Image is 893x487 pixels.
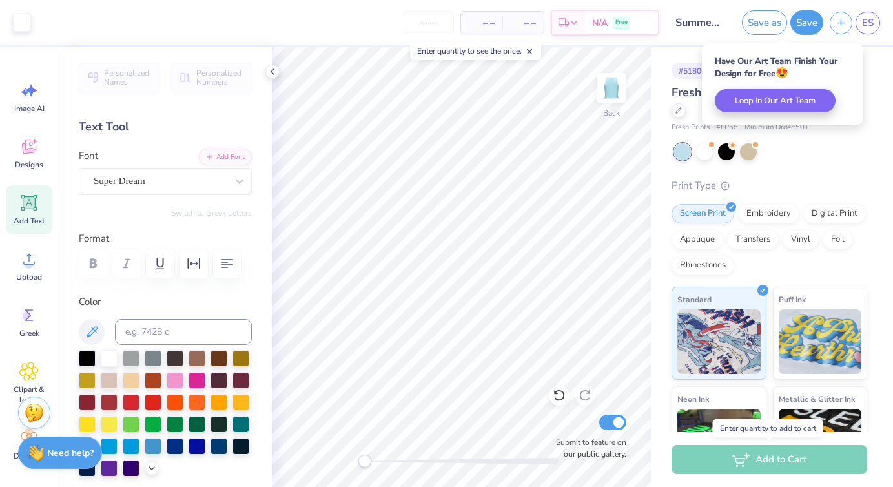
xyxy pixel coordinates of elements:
div: Back [603,107,620,119]
label: Color [79,295,252,309]
div: Embroidery [738,204,799,223]
div: Enter quantity to add to cart [713,419,823,437]
span: Designs [15,160,43,170]
span: Add Text [14,216,45,226]
span: Puff Ink [779,293,806,306]
div: Have Our Art Team Finish Your Design for Free [715,56,850,79]
div: # 518066A [672,63,723,79]
input: – – [404,11,454,34]
button: Personalized Numbers [171,63,252,92]
input: Untitled Design [666,10,729,36]
span: Free [615,18,628,27]
button: Personalized Names [79,63,159,92]
button: Save as [742,10,787,35]
div: Applique [672,230,723,249]
button: Loop In Our Art Team [715,89,836,112]
span: 😍 [775,66,788,80]
div: Text Tool [79,118,252,136]
span: Image AI [14,103,45,114]
div: Enter quantity to see the price. [410,42,541,60]
span: Standard [677,293,712,306]
span: Metallic & Glitter Ink [779,392,855,406]
button: Switch to Greek Letters [171,208,252,218]
span: – – [510,16,536,30]
span: N/A [592,16,608,30]
div: Vinyl [783,230,819,249]
span: Personalized Names [104,68,152,87]
div: Rhinestones [672,256,734,275]
img: Metallic & Glitter Ink [779,409,862,473]
span: Neon Ink [677,392,709,406]
div: Foil [823,230,853,249]
input: e.g. 7428 c [115,319,252,345]
div: Digital Print [803,204,866,223]
label: Format [79,231,252,246]
img: Back [599,75,624,101]
span: ES [862,16,874,30]
button: Save [790,10,823,35]
span: – – [469,16,495,30]
div: Transfers [727,230,779,249]
span: Upload [16,272,42,282]
span: Greek [19,328,39,338]
img: Puff Ink [779,309,862,374]
span: Fresh Prints [672,122,710,133]
div: Accessibility label [358,455,371,468]
div: Screen Print [672,204,734,223]
span: Fresh Prints [PERSON_NAME] Top [672,85,859,100]
button: Add Font [199,149,252,165]
img: Neon Ink [677,409,761,473]
strong: Need help? [47,447,94,459]
span: Clipart & logos [8,384,50,405]
span: Decorate [14,451,45,461]
label: Font [79,149,98,163]
a: ES [856,12,880,34]
div: Print Type [672,178,867,193]
img: Standard [677,309,761,374]
span: Personalized Numbers [196,68,244,87]
label: Submit to feature on our public gallery. [549,437,626,460]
